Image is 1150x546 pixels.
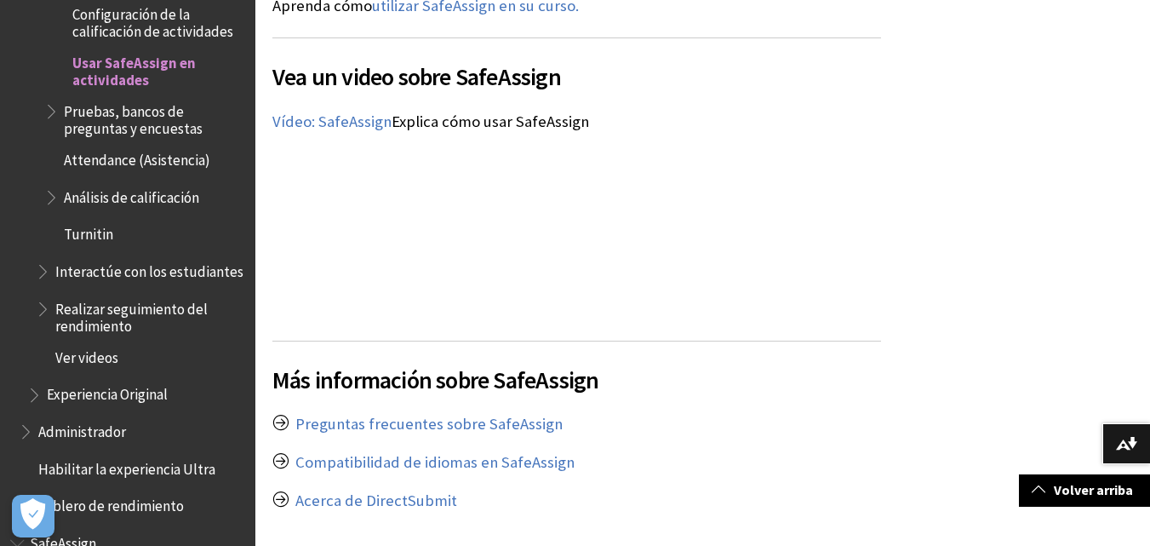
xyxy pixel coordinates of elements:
h2: Más información sobre SafeAssign [272,341,881,398]
h2: Vea un video sobre SafeAssign [272,37,881,95]
span: Análisis de calificación [64,183,199,206]
span: Usar SafeAssign en actividades [72,49,243,89]
a: Vídeo: SafeAssign [272,112,392,132]
span: Realizar seguimiento del rendimiento [55,295,243,335]
span: Ver videos [55,343,118,366]
span: Attendance (Asistencia) [64,146,210,169]
span: Pruebas, bancos de preguntas y encuestas [64,97,243,137]
a: Compatibilidad de idiomas en SafeAssign [295,452,575,473]
span: Habilitar la experiencia Ultra [38,455,215,478]
p: Explica cómo usar SafeAssign [272,111,881,133]
span: Administrador [38,417,126,440]
span: Experiencia Original [47,381,168,404]
a: Acerca de DirectSubmit [295,491,457,511]
a: Preguntas frecuentes sobre SafeAssign [295,414,563,434]
a: Volver arriba [1019,474,1150,506]
span: Interactúe con los estudiantes [55,257,243,280]
span: Turnitin [64,221,113,244]
button: Abrir preferencias [12,495,54,537]
span: Tablero de rendimiento [38,492,184,515]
